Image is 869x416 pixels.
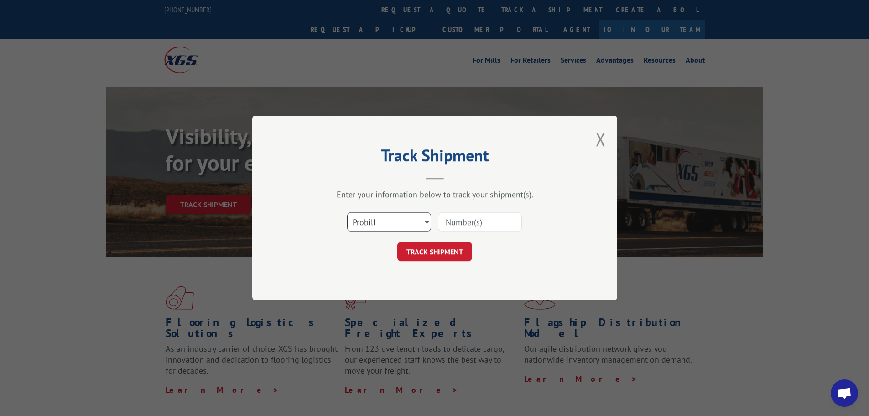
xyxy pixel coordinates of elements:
a: Open chat [831,379,858,407]
button: TRACK SHIPMENT [397,242,472,261]
h2: Track Shipment [298,149,572,166]
button: Close modal [596,127,606,151]
input: Number(s) [438,212,522,232]
div: Enter your information below to track your shipment(s). [298,189,572,200]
